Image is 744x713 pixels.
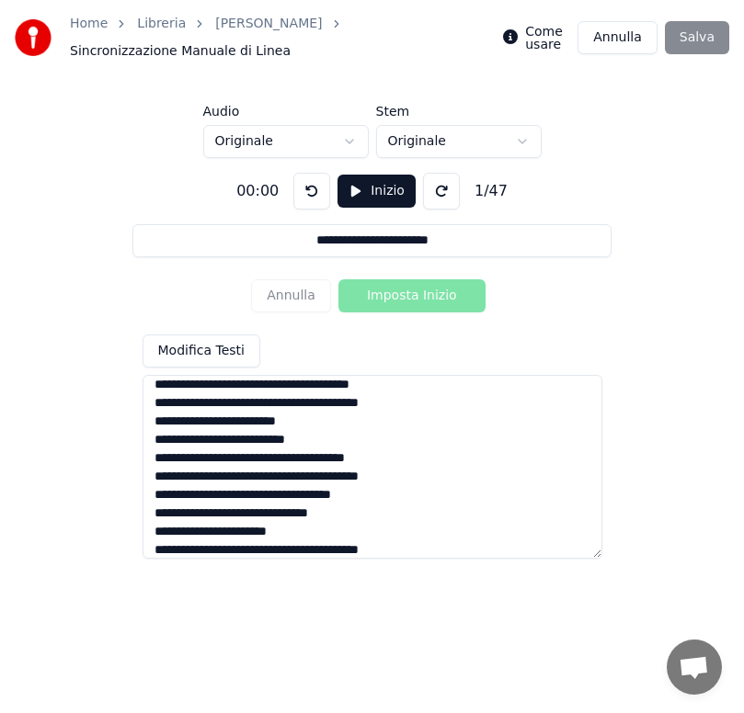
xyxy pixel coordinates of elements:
label: Stem [376,105,542,118]
label: Audio [203,105,369,118]
button: Inizio [338,175,416,208]
button: Annulla [578,21,658,54]
a: Home [70,15,108,33]
label: Come usare [525,25,570,51]
nav: breadcrumb [70,15,503,61]
div: 00:00 [229,180,286,202]
a: [PERSON_NAME] [215,15,322,33]
div: Aprire la chat [667,639,722,695]
div: 1 / 47 [467,180,515,202]
button: Modifica Testi [143,334,260,368]
span: Sincronizzazione Manuale di Linea [70,42,291,61]
img: youka [15,19,52,56]
a: Libreria [137,15,186,33]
